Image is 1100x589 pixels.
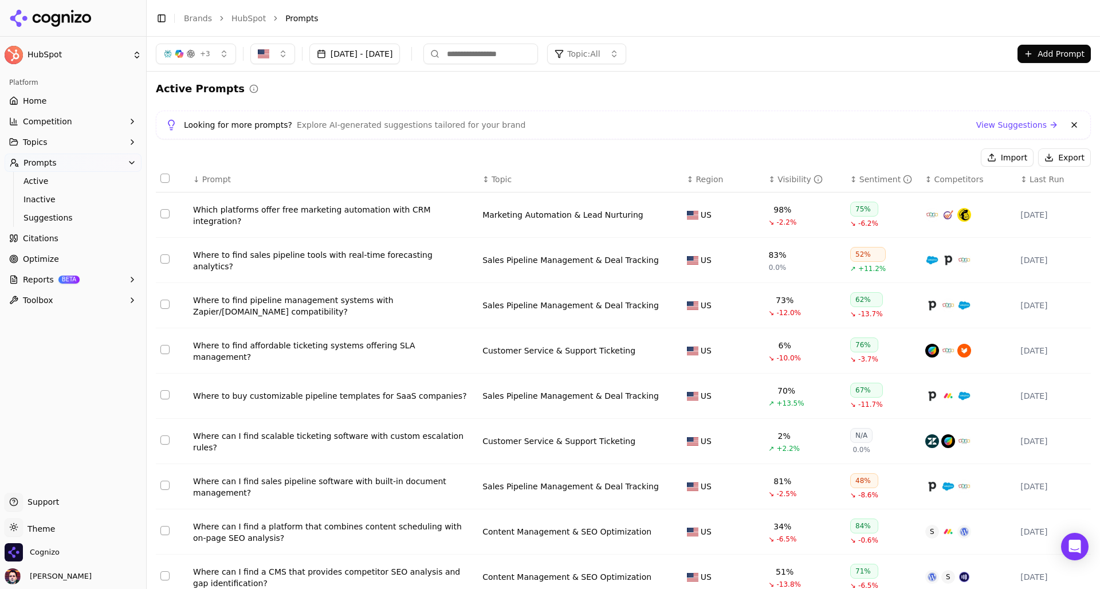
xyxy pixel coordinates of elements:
nav: breadcrumb [184,13,1068,24]
div: 84% [850,519,878,533]
div: 75% [850,202,878,217]
div: ↕Competitors [925,174,1011,185]
a: Brands [184,14,212,23]
span: US [701,209,712,221]
div: Sales Pipeline Management & Deal Tracking [482,390,659,402]
span: Citations [23,233,58,244]
img: US flag [687,528,698,536]
div: [DATE] [1020,526,1086,537]
a: Customer Service & Support Ticketing [482,435,635,447]
img: US flag [687,437,698,446]
span: -6.5% [776,535,796,544]
span: S [941,570,955,584]
span: Toolbox [23,294,53,306]
div: ↕Last Run [1020,174,1086,185]
span: Competitors [934,174,984,185]
span: -6.2% [858,219,878,228]
span: -0.6% [858,536,878,545]
button: Select row 57 [160,571,170,580]
span: Inactive [23,194,123,205]
a: Where can I find a platform that combines content scheduling with on-page SEO analysis? [193,521,473,544]
div: Open Intercom Messenger [1061,533,1089,560]
button: Dismiss banner [1067,118,1081,132]
span: -3.7% [858,355,878,364]
span: -10.0% [776,354,800,363]
span: Last Run [1030,174,1064,185]
th: Region [682,167,764,193]
button: Add Prompt [1017,45,1091,63]
th: Last Run [1016,167,1091,193]
div: 76% [850,337,878,352]
span: ↘ [768,489,774,498]
img: wordpress [925,570,939,584]
span: Home [23,95,46,107]
a: Marketing Automation & Lead Nurturing [482,209,643,221]
span: ↘ [850,400,856,409]
span: Prompts [23,157,57,168]
div: [DATE] [1020,345,1086,356]
button: Select all rows [160,174,170,183]
span: ↘ [850,536,856,545]
img: zoho [957,253,971,267]
div: Sales Pipeline Management & Deal Tracking [482,300,659,311]
a: HubSpot [231,13,266,24]
img: salesforce [925,253,939,267]
img: US flag [687,482,698,491]
span: -8.6% [858,490,878,500]
div: Where to find pipeline management systems with Zapier/[DOMAIN_NAME] compatibility? [193,294,473,317]
th: Prompt [188,167,478,193]
div: 62% [850,292,883,307]
a: Optimize [5,250,142,268]
div: 48% [850,473,878,488]
img: salesforce [941,480,955,493]
button: Select row 92 [160,435,170,445]
div: 98% [773,204,791,215]
div: [DATE] [1020,390,1086,402]
span: Looking for more prompts? [184,119,292,131]
a: Where to buy customizable pipeline templates for SaaS companies? [193,390,473,402]
span: ↘ [850,490,856,500]
button: Topics [5,133,142,151]
div: Where can I find scalable ticketing software with custom escalation rules? [193,430,473,453]
img: HubSpot [5,46,23,64]
span: Prompt [202,174,231,185]
span: 0.0% [852,445,870,454]
span: 0.0% [769,263,787,272]
img: happyfox [957,344,971,358]
img: zoho [957,434,971,448]
span: BETA [58,276,80,284]
img: US flag [687,256,698,265]
a: Content Management & SEO Optimization [482,526,651,537]
span: ↗ [850,264,856,273]
button: Open user button [5,568,92,584]
span: +2.2% [776,444,800,453]
div: Platform [5,73,142,92]
div: Where can I find sales pipeline software with built-in document management? [193,476,473,498]
button: Select row 42 [160,300,170,309]
a: Where to find affordable ticketing systems offering SLA management? [193,340,473,363]
img: pipedrive [941,253,955,267]
span: US [701,254,712,266]
a: Content Management & SEO Optimization [482,571,651,583]
img: pipedrive [925,299,939,312]
span: S [925,525,939,539]
button: [DATE] - [DATE] [309,44,400,64]
div: 67% [850,383,883,398]
a: Where can I find a CMS that provides competitor SEO analysis and gap identification? [193,566,473,589]
span: Topic: All [567,48,600,60]
a: Where to find sales pipeline tools with real-time forecasting analytics? [193,249,473,272]
div: Sentiment [859,174,912,185]
div: ↕Visibility [768,174,841,185]
a: Which platforms offer free marketing automation with CRM integration? [193,204,473,227]
button: Import [981,148,1034,167]
div: [DATE] [1020,481,1086,492]
div: 71% [850,564,878,579]
div: ↕Region [687,174,760,185]
div: 73% [776,294,793,306]
button: Select row 26 [160,254,170,264]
